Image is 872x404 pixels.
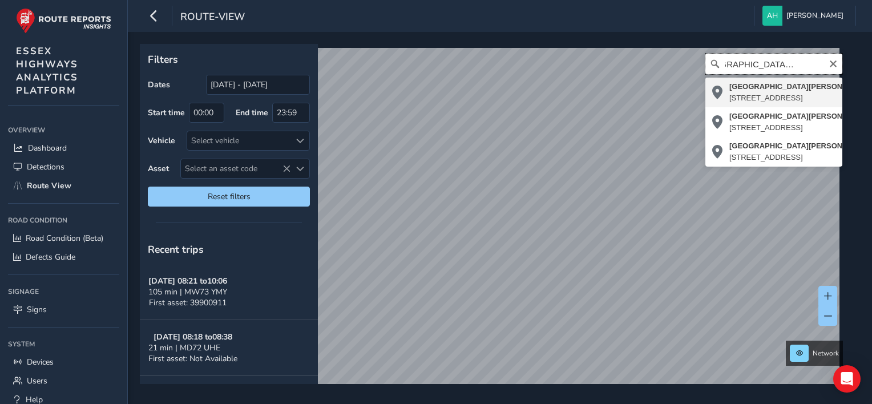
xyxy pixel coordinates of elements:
span: Route View [27,180,71,191]
span: First asset: Not Available [148,353,237,364]
a: Devices [8,353,119,371]
label: Dates [148,79,170,90]
div: Road Condition [8,212,119,229]
div: [STREET_ADDRESS] [729,152,871,163]
span: Signs [27,304,47,315]
span: route-view [180,10,245,26]
div: Overview [8,122,119,139]
button: [DATE] 08:18 to08:3821 min | MD72 UHEFirst asset: Not Available [140,320,318,376]
a: Defects Guide [8,248,119,266]
span: 21 min | MD72 UHE [148,342,220,353]
div: Signage [8,283,119,300]
span: Road Condition (Beta) [26,233,103,244]
img: diamond-layout [762,6,782,26]
div: [STREET_ADDRESS] [729,92,871,104]
strong: [DATE] 08:18 to 08:38 [154,332,232,342]
canvas: Map [144,48,839,397]
span: Reset filters [156,191,301,202]
a: Users [8,371,119,390]
button: Clear [829,58,838,68]
input: Search [705,54,842,74]
div: [GEOGRAPHIC_DATA][PERSON_NAME] [729,81,871,92]
div: Select vehicle [187,131,290,150]
a: Road Condition (Beta) [8,229,119,248]
div: [STREET_ADDRESS] [729,122,871,134]
div: [GEOGRAPHIC_DATA][PERSON_NAME] [729,140,871,152]
label: Asset [148,163,169,174]
span: 105 min | MW73 YMY [148,286,227,297]
span: Network [813,349,839,358]
span: Select an asset code [181,159,290,178]
div: [GEOGRAPHIC_DATA][PERSON_NAME] [729,111,871,122]
span: Recent trips [148,243,204,256]
span: ESSEX HIGHWAYS ANALYTICS PLATFORM [16,45,78,97]
button: Reset filters [148,187,310,207]
label: Start time [148,107,185,118]
label: End time [236,107,268,118]
label: Vehicle [148,135,175,146]
a: Dashboard [8,139,119,157]
p: Filters [148,52,310,67]
img: rr logo [16,8,111,34]
span: Defects Guide [26,252,75,262]
div: Select an asset code [290,159,309,178]
span: First asset: 39900911 [149,297,227,308]
span: Devices [27,357,54,367]
span: Users [27,375,47,386]
div: System [8,336,119,353]
strong: [DATE] 08:21 to 10:06 [148,276,227,286]
button: [DATE] 08:21 to10:06105 min | MW73 YMYFirst asset: 39900911 [140,264,318,320]
a: Route View [8,176,119,195]
div: Open Intercom Messenger [833,365,861,393]
span: [PERSON_NAME] [786,6,843,26]
a: Detections [8,157,119,176]
button: [PERSON_NAME] [762,6,847,26]
span: Detections [27,161,64,172]
span: Dashboard [28,143,67,153]
a: Signs [8,300,119,319]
